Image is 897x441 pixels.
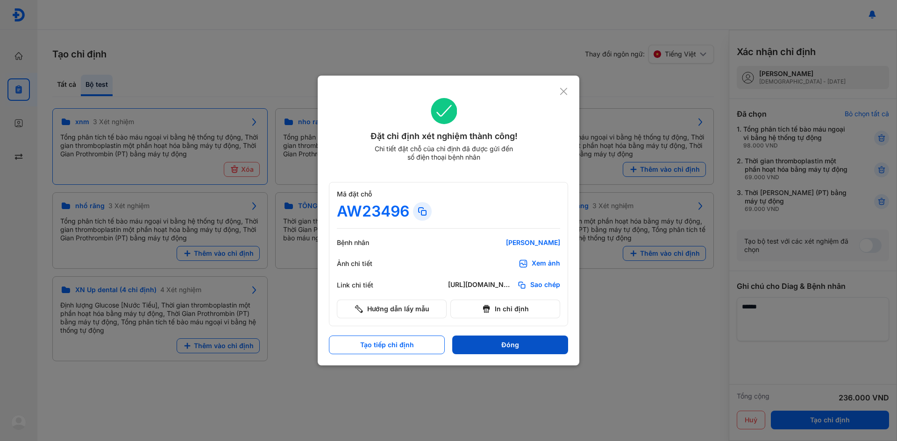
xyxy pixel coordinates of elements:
[337,281,393,289] div: Link chi tiết
[532,259,560,268] div: Xem ảnh
[337,202,409,221] div: AW23496
[329,336,445,354] button: Tạo tiếp chỉ định
[530,280,560,290] span: Sao chép
[337,238,393,247] div: Bệnh nhân
[452,336,568,354] button: Đóng
[337,259,393,268] div: Ảnh chi tiết
[448,238,560,247] div: [PERSON_NAME]
[329,130,559,143] div: Đặt chỉ định xét nghiệm thành công!
[370,145,517,161] div: Chi tiết đặt chỗ của chỉ định đã được gửi đến số điện thoại bệnh nhân
[450,300,560,318] button: In chỉ định
[448,280,513,290] div: [URL][DOMAIN_NAME]
[337,190,560,198] div: Mã đặt chỗ
[337,300,447,318] button: Hướng dẫn lấy mẫu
